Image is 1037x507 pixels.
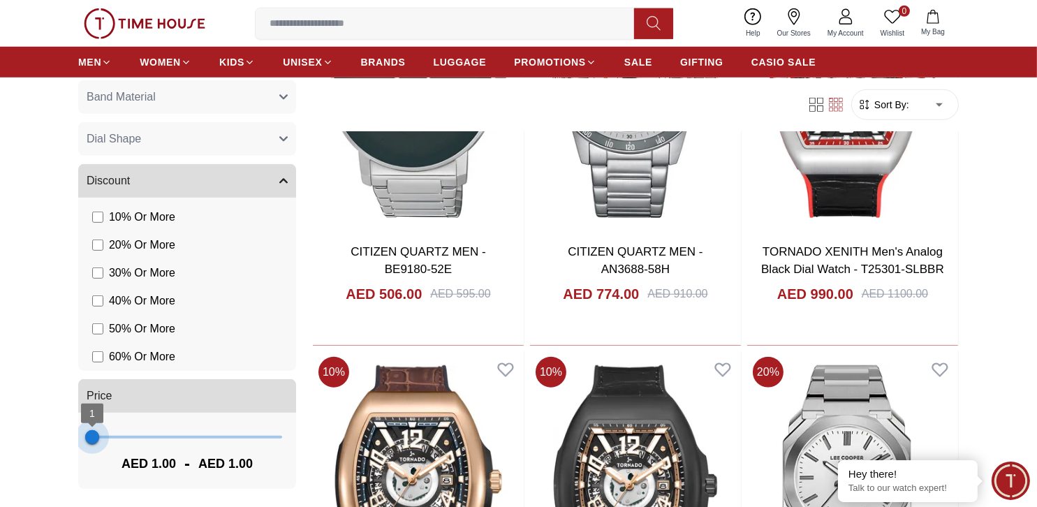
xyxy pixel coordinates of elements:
a: CITIZEN QUARTZ MEN - AN3688-58H [568,245,703,277]
div: AED 1100.00 [862,286,928,302]
span: Help [740,28,766,38]
span: 50 % Or More [109,321,175,337]
span: 0 [899,6,910,17]
span: CASIO SALE [751,55,816,69]
img: ... [84,8,205,39]
input: 50% Or More [92,323,103,335]
div: AED 910.00 [647,286,707,302]
a: PROMOTIONS [514,50,596,75]
span: MEN [78,55,101,69]
input: 30% Or More [92,267,103,279]
span: SALE [624,55,652,69]
span: 20 % Or More [109,237,175,253]
span: 10 % [536,357,566,388]
button: Price [78,379,296,413]
span: AED 1.00 [122,454,176,473]
button: Band Material [78,80,296,114]
span: My Bag [915,27,950,37]
input: 10% Or More [92,212,103,223]
a: CITIZEN QUARTZ MEN - BE9180-52E [351,245,485,277]
span: - [176,453,198,475]
a: Our Stores [769,6,819,41]
span: Dial Shape [87,131,141,147]
span: My Account [822,28,869,38]
a: GIFTING [680,50,723,75]
span: 20 % [753,357,784,388]
span: AED 1.00 [198,454,253,473]
span: 10 % [318,357,349,388]
input: 40% Or More [92,295,103,307]
span: Our Stores [772,28,816,38]
span: KIDS [219,55,244,69]
a: UNISEX [283,50,332,75]
a: WOMEN [140,50,191,75]
a: Help [737,6,769,41]
div: Chat Widget [992,462,1030,500]
span: PROMOTIONS [514,55,586,69]
span: 30 % Or More [109,265,175,281]
div: AED 595.00 [430,286,490,302]
span: LUGGAGE [434,55,487,69]
a: SALE [624,50,652,75]
span: Wishlist [875,28,910,38]
span: 1 [89,408,95,419]
span: Sort By: [871,98,909,112]
button: Dial Shape [78,122,296,156]
a: MEN [78,50,112,75]
button: Sort By: [858,98,909,112]
a: CASIO SALE [751,50,816,75]
p: Talk to our watch expert! [848,483,967,494]
span: 40 % Or More [109,293,175,309]
a: LUGGAGE [434,50,487,75]
span: WOMEN [140,55,181,69]
span: Discount [87,172,130,189]
input: 60% Or More [92,351,103,362]
div: Hey there! [848,467,967,481]
span: GIFTING [680,55,723,69]
button: Discount [78,164,296,198]
h4: AED 506.00 [346,284,422,304]
span: UNISEX [283,55,322,69]
a: 0Wishlist [872,6,913,41]
a: TORNADO XENITH Men's Analog Black Dial Watch - T25301-SLBBR [761,245,944,277]
h4: AED 774.00 [563,284,639,304]
a: KIDS [219,50,255,75]
span: Price [87,388,112,404]
input: 20% Or More [92,240,103,251]
span: BRANDS [361,55,406,69]
a: BRANDS [361,50,406,75]
h4: AED 990.00 [777,284,853,304]
span: 10 % Or More [109,209,175,226]
span: 60 % Or More [109,348,175,365]
span: Band Material [87,89,156,105]
button: My Bag [913,7,953,40]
